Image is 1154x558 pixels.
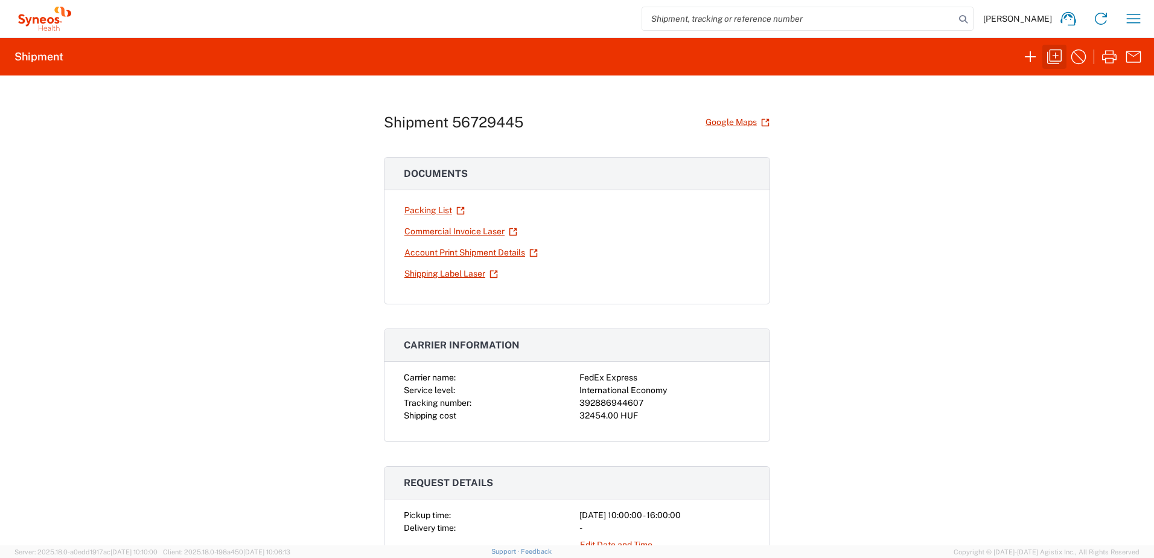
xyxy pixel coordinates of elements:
[579,534,653,556] a: Edit Date and Time
[404,339,520,351] span: Carrier information
[404,168,468,179] span: Documents
[579,397,750,409] div: 392886944607
[705,112,770,133] a: Google Maps
[579,509,750,522] div: [DATE] 10:00:00 - 16:00:00
[491,548,521,555] a: Support
[579,371,750,384] div: FedEx Express
[404,221,518,242] a: Commercial Invoice Laser
[384,114,523,131] h1: Shipment 56729445
[404,411,456,420] span: Shipping cost
[404,200,465,221] a: Packing List
[983,13,1052,24] span: [PERSON_NAME]
[14,548,158,556] span: Server: 2025.18.0-a0edd1917ac
[404,263,499,284] a: Shipping Label Laser
[954,547,1140,557] span: Copyright © [DATE]-[DATE] Agistix Inc., All Rights Reserved
[404,398,471,408] span: Tracking number:
[404,373,456,382] span: Carrier name:
[579,522,750,534] div: -
[579,409,750,422] div: 32454.00 HUF
[521,548,552,555] a: Feedback
[404,510,451,520] span: Pickup time:
[404,477,493,489] span: Request details
[404,242,538,263] a: Account Print Shipment Details
[404,385,455,395] span: Service level:
[110,548,158,556] span: [DATE] 10:10:00
[14,50,63,64] h2: Shipment
[243,548,290,556] span: [DATE] 10:06:13
[579,384,750,397] div: International Economy
[642,7,955,30] input: Shipment, tracking or reference number
[163,548,290,556] span: Client: 2025.18.0-198a450
[404,523,456,533] span: Delivery time:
